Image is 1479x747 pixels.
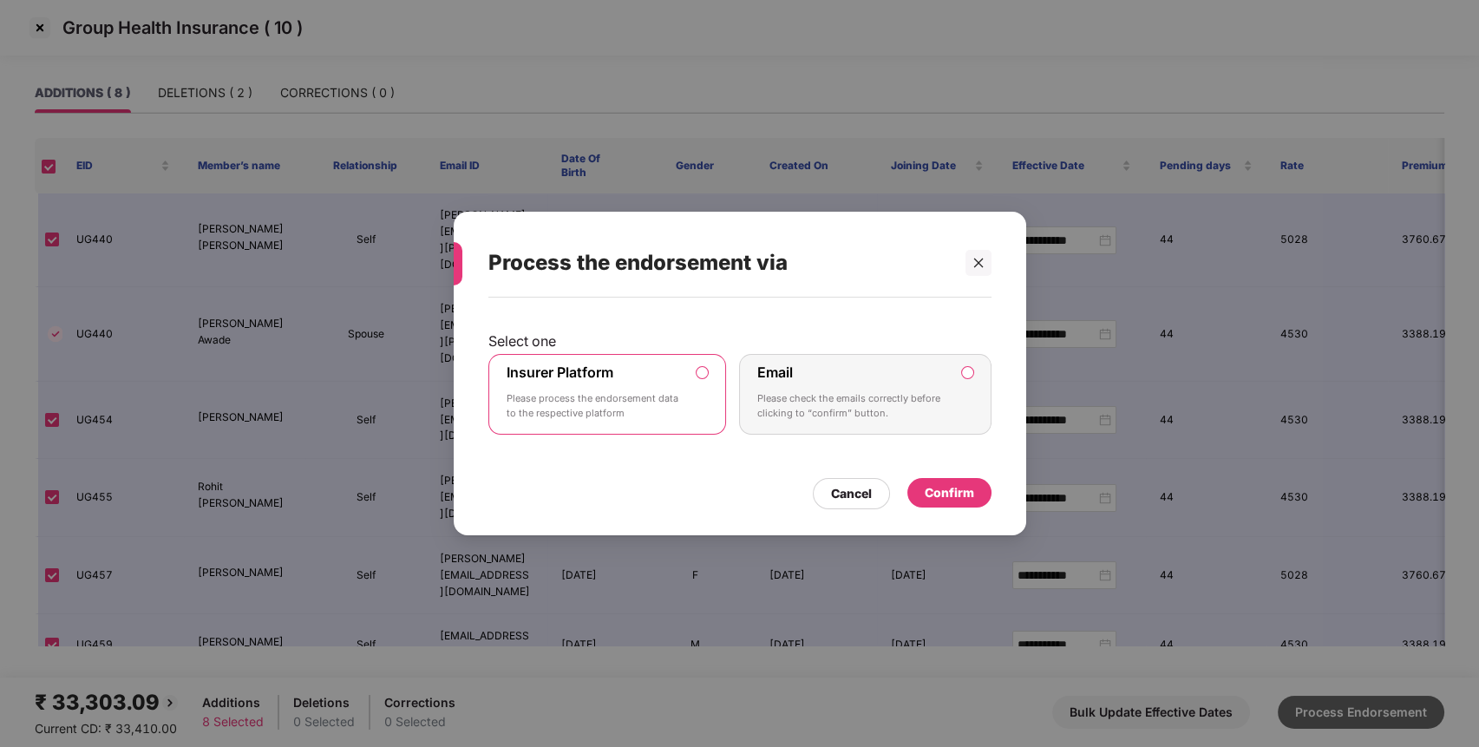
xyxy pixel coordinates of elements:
label: Email [756,364,792,381]
div: Cancel [831,484,872,503]
input: EmailPlease check the emails correctly before clicking to “confirm” button. [962,367,973,378]
label: Insurer Platform [507,364,613,381]
span: close [972,256,984,268]
input: Insurer PlatformPlease process the endorsement data to the respective platform [696,367,707,378]
div: Process the endorsement via [488,229,950,297]
p: Please check the emails correctly before clicking to “confirm” button. [756,391,948,422]
p: Please process the endorsement data to the respective platform [507,391,684,422]
p: Select one [488,332,991,350]
div: Confirm [925,483,974,502]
